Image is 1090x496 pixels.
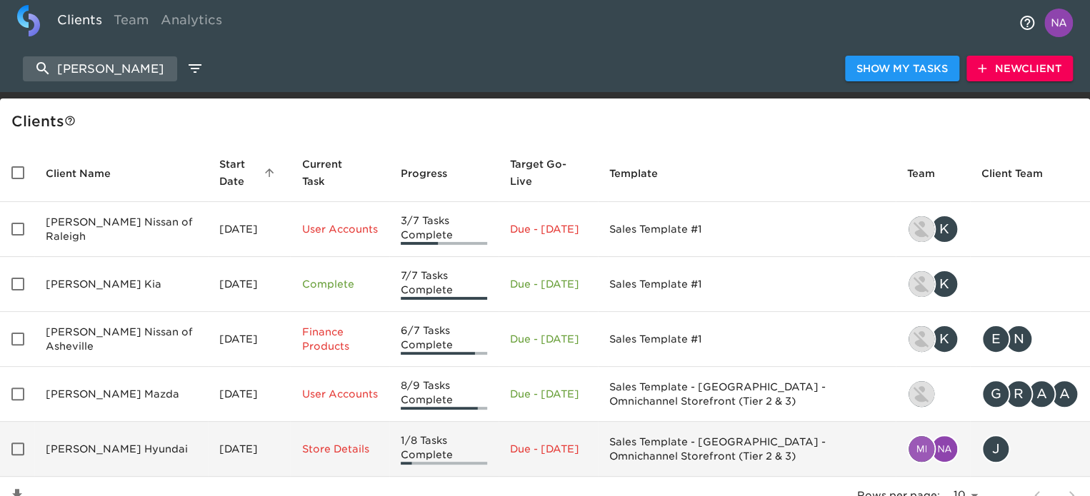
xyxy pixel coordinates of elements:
td: 7/7 Tasks Complete [389,257,499,312]
td: 6/7 Tasks Complete [389,312,499,367]
td: 3/7 Tasks Complete [389,202,499,257]
div: lowell@roadster.com, kevin.dodt@roadster.com [907,270,959,298]
td: [PERSON_NAME] Hyundai [34,422,208,477]
td: [DATE] [208,422,290,477]
span: Show My Tasks [856,60,948,78]
p: Store Details [301,442,378,456]
img: naresh.bodla@cdk.com [931,436,957,462]
div: lowell@roadster.com, kevin.dodt@roadster.com [907,325,959,353]
div: ewheless@anderson-auto.net, NTASIOS@ANDERSON-AUTO.NET [981,325,1079,353]
td: [DATE] [208,202,290,257]
td: Sales Template #1 [598,257,896,312]
div: G [981,380,1010,408]
div: A [1050,380,1079,408]
img: mia.fisher@cdk.com [909,436,934,462]
span: Target Go-Live [510,156,586,190]
span: Client Team [981,165,1061,182]
td: [DATE] [208,312,290,367]
div: Client s [11,110,1084,133]
img: lowell@roadster.com [909,326,934,352]
div: mia.fisher@cdk.com, naresh.bodla@cdk.com [907,435,959,463]
td: 1/8 Tasks Complete [389,422,499,477]
span: Template [609,165,676,182]
button: Show My Tasks [845,56,959,82]
p: Due - [DATE] [510,442,586,456]
span: Client Name [46,165,129,182]
p: Due - [DATE] [510,277,586,291]
div: J [981,435,1010,463]
td: Sales Template - [GEOGRAPHIC_DATA] - Omnichannel Storefront (Tier 2 & 3) [598,367,896,422]
div: lowell@roadster.com, kevin.dodt@roadster.com [907,215,959,243]
button: edit [183,56,207,81]
a: Team [108,5,155,40]
div: A [1027,380,1056,408]
button: notifications [1010,6,1044,40]
p: Due - [DATE] [510,387,586,401]
p: Due - [DATE] [510,222,586,236]
img: lowell@roadster.com [909,271,934,297]
td: [PERSON_NAME] Mazda [34,367,208,422]
span: Current Task [301,156,378,190]
img: ryan.lattimore@roadster.com [909,381,934,407]
div: N [1004,325,1033,353]
td: Sales Template - [GEOGRAPHIC_DATA] - Omnichannel Storefront (Tier 2 & 3) [598,422,896,477]
span: Calculated based on the start date and the duration of all Tasks contained in this Hub. [510,156,568,190]
div: grant.boloyan@roadster.com, richbarry@thepremiercollection.com, arainwater@Anderson-auto.net , ar... [981,380,1079,408]
td: 8/9 Tasks Complete [389,367,499,422]
td: Sales Template #1 [598,312,896,367]
div: K [930,215,959,243]
img: lowell@roadster.com [909,216,934,242]
img: Profile [1044,9,1073,37]
span: Team [907,165,954,182]
a: Analytics [155,5,228,40]
p: User Accounts [301,222,378,236]
p: User Accounts [301,387,378,401]
div: ryan.lattimore@roadster.com [907,380,959,408]
td: [PERSON_NAME] Kia [34,257,208,312]
td: [PERSON_NAME] Nissan of Asheville [34,312,208,367]
div: K [930,325,959,353]
div: K [930,270,959,298]
span: Progress [401,165,466,182]
input: search [23,56,177,81]
button: NewClient [966,56,1073,82]
p: Finance Products [301,325,378,353]
td: [DATE] [208,367,290,422]
a: Clients [51,5,108,40]
td: Sales Template #1 [598,202,896,257]
div: E [981,325,1010,353]
p: Due - [DATE] [510,332,586,346]
div: jshort@themorangroup.net [981,435,1079,463]
p: Complete [301,277,378,291]
svg: This is a list of all of your clients and clients shared with you [64,115,76,126]
span: This is the next Task in this Hub that should be completed [301,156,359,190]
span: New Client [978,60,1061,78]
td: [DATE] [208,257,290,312]
td: [PERSON_NAME] Nissan of Raleigh [34,202,208,257]
div: R [1004,380,1033,408]
img: logo [17,5,40,36]
span: Start Date [219,156,279,190]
